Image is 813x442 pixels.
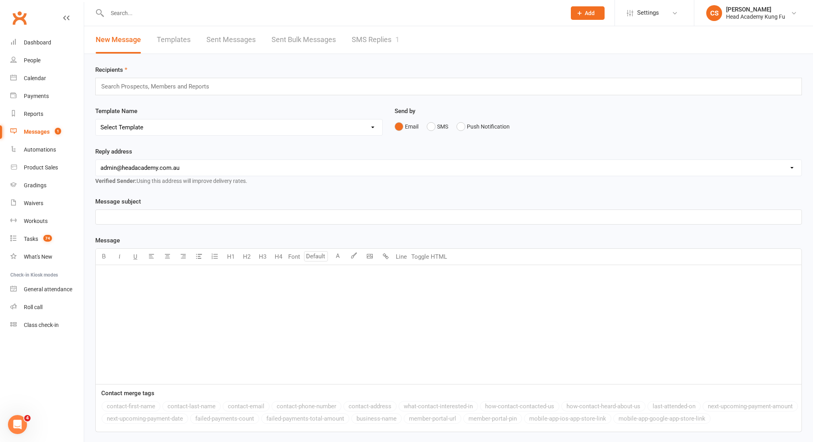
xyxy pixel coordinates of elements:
[24,415,31,421] span: 4
[24,254,52,260] div: What's New
[706,5,722,21] div: CS
[223,249,239,265] button: H1
[352,26,399,54] a: SMS Replies1
[10,159,84,177] a: Product Sales
[24,129,50,135] div: Messages
[395,106,415,116] label: Send by
[95,197,141,206] label: Message subject
[571,6,605,20] button: Add
[10,141,84,159] a: Automations
[10,105,84,123] a: Reports
[157,26,191,54] a: Templates
[330,249,346,265] button: A
[55,128,61,135] span: 1
[726,6,785,13] div: [PERSON_NAME]
[10,52,84,69] a: People
[24,322,59,328] div: Class check-in
[95,178,137,184] strong: Verified Sender:
[726,13,785,20] div: Head Academy Kung Fu
[24,164,58,171] div: Product Sales
[24,200,43,206] div: Waivers
[10,281,84,298] a: General attendance kiosk mode
[24,286,72,292] div: General attendance
[585,10,595,16] span: Add
[95,65,127,75] label: Recipients
[10,316,84,334] a: Class kiosk mode
[409,249,449,265] button: Toggle HTML
[254,249,270,265] button: H3
[457,119,510,134] button: Push Notification
[427,119,448,134] button: SMS
[239,249,254,265] button: H2
[95,147,132,156] label: Reply address
[24,111,43,117] div: Reports
[10,8,29,28] a: Clubworx
[43,235,52,242] span: 74
[10,248,84,266] a: What's New
[304,251,328,261] input: Default
[395,119,418,134] button: Email
[270,249,286,265] button: H4
[286,249,302,265] button: Font
[395,35,399,44] div: 1
[10,177,84,194] a: Gradings
[24,218,48,224] div: Workouts
[101,388,154,398] label: Contact merge tags
[10,69,84,87] a: Calendar
[133,253,137,260] span: U
[96,26,141,54] a: New Message
[8,415,27,434] iframe: Intercom live chat
[95,178,247,184] span: Using this address will improve delivery rates.
[10,230,84,248] a: Tasks 74
[24,93,49,99] div: Payments
[105,8,561,19] input: Search...
[10,123,84,141] a: Messages 1
[24,75,46,81] div: Calendar
[95,106,137,116] label: Template Name
[24,182,46,188] div: Gradings
[272,26,336,54] a: Sent Bulk Messages
[393,249,409,265] button: Line
[24,39,51,46] div: Dashboard
[24,236,38,242] div: Tasks
[24,146,56,153] div: Automations
[10,212,84,230] a: Workouts
[10,87,84,105] a: Payments
[127,249,143,265] button: U
[10,194,84,212] a: Waivers
[95,236,120,245] label: Message
[24,304,42,310] div: Roll call
[10,34,84,52] a: Dashboard
[206,26,256,54] a: Sent Messages
[100,81,217,92] input: Search Prospects, Members and Reports
[24,57,40,63] div: People
[10,298,84,316] a: Roll call
[637,4,659,22] span: Settings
